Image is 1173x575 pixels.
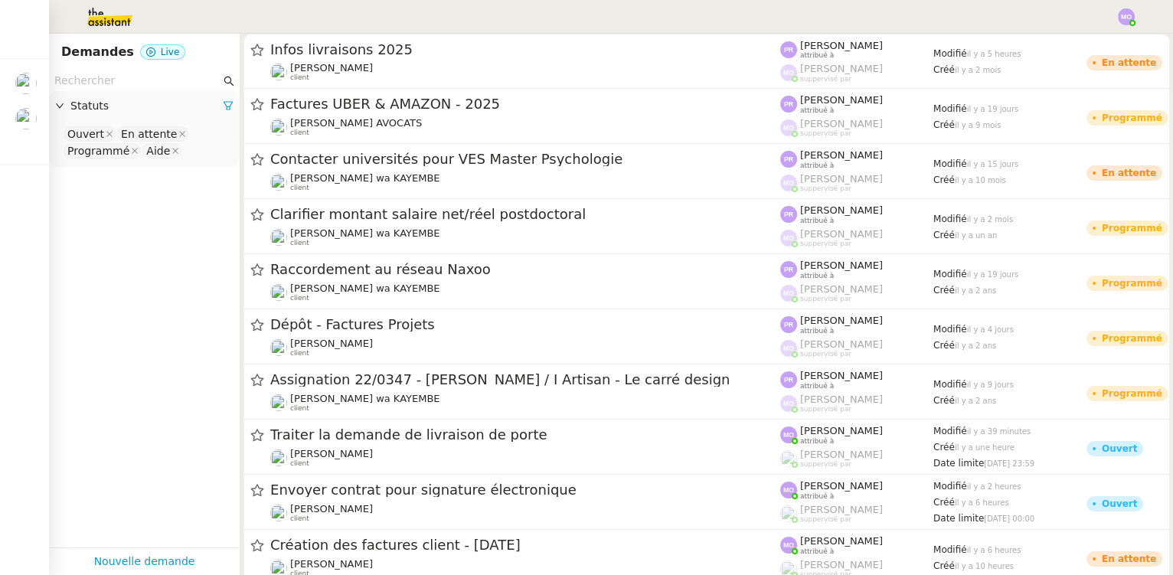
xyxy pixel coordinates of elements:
span: [PERSON_NAME] [800,480,883,492]
span: [DATE] 00:00 [984,515,1034,523]
span: [PERSON_NAME] [800,173,883,185]
img: svg [780,426,797,443]
span: [PERSON_NAME] [800,228,883,240]
app-user-label: attribué à [780,260,933,279]
span: Création des factures client - [DATE] [270,538,780,552]
a: Nouvelle demande [94,553,195,570]
img: svg [780,41,797,58]
span: Modifié [933,379,967,390]
div: En attente [121,127,177,141]
app-user-label: attribué à [780,480,933,500]
span: Créé [933,230,955,240]
span: client [290,515,309,523]
img: users%2FfjlNmCTkLiVoA3HQjY3GA5JXGxb2%2Favatar%2Fstarofservice_97480retdsc0392.png [270,339,287,356]
span: il y a une heure [955,443,1015,452]
img: users%2F2TyHGbgGwwZcFhdWHiwf3arjzPD2%2Favatar%2F1545394186276.jpeg [270,449,287,466]
div: En attente [1102,554,1156,564]
span: Live [161,47,180,57]
img: svg [780,151,797,168]
span: [DATE] 23:59 [984,459,1034,468]
nz-select-item: Programmé [64,143,141,158]
div: Programmé [1102,334,1162,343]
img: svg [780,175,797,191]
app-user-label: suppervisé par [780,173,933,193]
span: Modifié [933,324,967,335]
span: Créé [933,340,955,351]
span: [PERSON_NAME] wa KAYEMBE [290,393,440,404]
div: Programmé [1102,389,1162,398]
span: [PERSON_NAME] [800,63,883,74]
img: users%2FfjlNmCTkLiVoA3HQjY3GA5JXGxb2%2Favatar%2Fstarofservice_97480retdsc0392.png [270,64,287,80]
span: suppervisé par [800,240,851,248]
span: suppervisé par [800,350,851,358]
span: [PERSON_NAME] [800,559,883,570]
nz-select-item: Ouvert [64,126,116,142]
app-user-label: attribué à [780,40,933,60]
img: users%2FyQfMwtYgTqhRP2YHWHmG2s2LYaD3%2Favatar%2Fprofile-pic.png [780,505,797,522]
span: il y a 39 minutes [967,427,1031,436]
img: users%2F47wLulqoDhMx0TTMwUcsFP5V2A23%2Favatar%2Fnokpict-removebg-preview-removebg-preview.png [270,174,287,191]
span: Date limite [933,513,984,524]
span: attribué à [800,437,834,446]
span: [PERSON_NAME] AVOCATS [290,117,422,129]
app-user-detailed-label: client [270,503,780,523]
span: [PERSON_NAME] [800,370,883,381]
app-user-detailed-label: client [270,62,780,82]
span: Traiter la demande de livraison de porte [270,428,780,442]
div: En attente [1102,168,1156,178]
span: client [290,239,309,247]
span: Dépôt - Factures Projets [270,318,780,332]
span: [PERSON_NAME] [800,338,883,350]
span: [PERSON_NAME] wa KAYEMBE [290,227,440,239]
span: [PERSON_NAME] [290,558,373,570]
span: il y a 2 mois [967,215,1014,224]
span: attribué à [800,327,834,335]
app-user-label: suppervisé par [780,449,933,469]
span: Envoyer contrat pour signature électronique [270,483,780,497]
span: [PERSON_NAME] [290,62,373,74]
span: il y a 2 ans [955,397,996,405]
span: [PERSON_NAME] [800,535,883,547]
span: Modifié [933,481,967,492]
app-user-label: suppervisé par [780,228,933,248]
span: attribué à [800,106,834,115]
img: svg [780,316,797,333]
img: users%2F47wLulqoDhMx0TTMwUcsFP5V2A23%2Favatar%2Fnokpict-removebg-preview-removebg-preview.png [270,229,287,246]
span: [PERSON_NAME] [800,118,883,129]
app-user-label: suppervisé par [780,118,933,138]
span: [PERSON_NAME] [290,503,373,515]
img: svg [780,206,797,223]
app-user-label: attribué à [780,315,933,335]
span: il y a 19 jours [967,105,1019,113]
span: Créé [933,64,955,75]
div: Statuts [49,91,240,121]
span: il y a 2 ans [955,341,996,350]
img: users%2FyQfMwtYgTqhRP2YHWHmG2s2LYaD3%2Favatar%2Fprofile-pic.png [780,450,797,467]
span: Factures UBER & AMAZON - 2025 [270,97,780,111]
span: [PERSON_NAME] [800,40,883,51]
span: [PERSON_NAME] [800,504,883,515]
span: Assignation 22/0347 - [PERSON_NAME] / I Artisan - Le carré design [270,373,780,387]
img: users%2FutyFSk64t3XkVZvBICD9ZGkOt3Y2%2Favatar%2F51cb3b97-3a78-460b-81db-202cf2efb2f3 [270,505,287,521]
nz-page-header-title: Demandes [61,41,134,63]
span: Créé [933,560,955,571]
span: il y a 19 jours [967,270,1019,279]
app-user-label: suppervisé par [780,283,933,303]
img: svg [780,119,797,136]
img: svg [1118,8,1135,25]
span: il y a un an [955,231,997,240]
span: il y a 2 ans [955,286,996,295]
img: svg [780,261,797,278]
span: [PERSON_NAME] [800,425,883,436]
span: Créé [933,119,955,130]
img: users%2FutyFSk64t3XkVZvBICD9ZGkOt3Y2%2Favatar%2F51cb3b97-3a78-460b-81db-202cf2efb2f3 [15,73,37,94]
app-user-detailed-label: client [270,283,780,302]
img: svg [780,285,797,302]
span: attribué à [800,217,834,225]
img: users%2F47wLulqoDhMx0TTMwUcsFP5V2A23%2Favatar%2Fnokpict-removebg-preview-removebg-preview.png [270,394,287,411]
div: Ouvert [67,127,104,141]
span: Créé [933,442,955,452]
div: En attente [1102,58,1156,67]
span: suppervisé par [800,515,851,524]
app-user-label: suppervisé par [780,338,933,358]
